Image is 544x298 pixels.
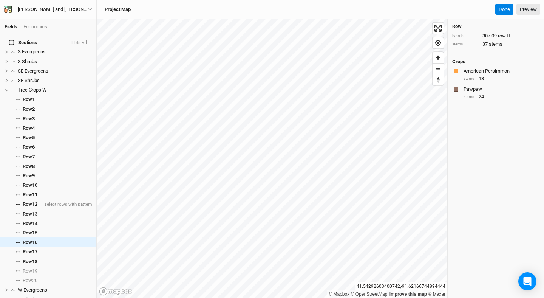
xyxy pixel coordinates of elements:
[23,230,37,236] span: Row 15
[464,94,475,100] div: stems
[23,163,35,169] span: Row 8
[18,6,88,13] div: [PERSON_NAME] and [PERSON_NAME]
[23,154,35,160] span: Row 7
[23,125,35,131] span: Row 4
[18,6,88,13] div: Katie and Nicki
[9,40,37,46] span: Sections
[18,87,92,93] div: Tree Crops W
[464,76,475,82] div: stems
[464,93,539,100] div: 24
[452,33,479,39] div: length
[329,292,349,297] a: Mapbox
[18,78,92,84] div: SE Shrubs
[498,33,510,39] span: row ft
[71,40,87,46] button: Hide All
[389,292,427,297] a: Improve this map
[489,41,502,48] span: stems
[452,33,539,39] div: 307.09
[452,41,539,48] div: 37
[99,287,132,296] a: Mapbox logo
[452,42,479,47] div: stems
[464,75,539,82] div: 13
[23,182,37,188] span: Row 10
[452,23,539,29] h4: Row
[97,19,447,298] canvas: Map
[23,106,35,112] span: Row 2
[4,5,93,14] button: [PERSON_NAME] and [PERSON_NAME]
[105,6,131,12] h3: Project Map
[23,116,35,122] span: Row 3
[23,239,37,245] span: Row 16
[23,201,37,207] span: Row 12
[23,23,47,30] div: Economics
[452,59,465,65] h4: Crops
[518,272,536,290] div: Open Intercom Messenger
[23,268,37,274] span: Row 19
[23,249,37,255] span: Row 17
[428,292,445,297] a: Maxar
[23,173,35,179] span: Row 9
[18,68,48,74] span: SE Evergreens
[433,64,444,74] span: Zoom out
[464,86,538,93] div: Pawpaw
[23,192,37,198] span: Row 11
[18,49,92,55] div: S Evergreens
[18,59,37,64] span: S Shrubs
[433,63,444,74] button: Zoom out
[355,282,447,290] div: 41.54292603400742 , -91.62166744894444
[351,292,388,297] a: OpenStreetMap
[43,200,92,209] span: select rows with pattern
[433,23,444,34] button: Enter fullscreen
[23,211,37,217] span: Row 13
[433,74,444,85] button: Reset bearing to north
[23,96,35,102] span: Row 1
[23,259,37,265] span: Row 18
[18,59,92,65] div: S Shrubs
[433,37,444,48] button: Find my location
[495,4,513,15] button: Done
[464,68,538,74] div: American Persimmon
[516,4,540,15] a: Preview
[18,78,40,83] span: SE Shrubs
[23,278,37,284] span: Row 20
[433,52,444,63] button: Zoom in
[18,287,92,293] div: W Evergreens
[18,49,46,54] span: S Evergreens
[18,68,92,74] div: SE Evergreens
[5,24,17,29] a: Fields
[23,135,35,141] span: Row 5
[18,87,47,93] span: Tree Crops W
[18,287,47,293] span: W Evergreens
[23,144,35,150] span: Row 6
[23,220,37,227] span: Row 14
